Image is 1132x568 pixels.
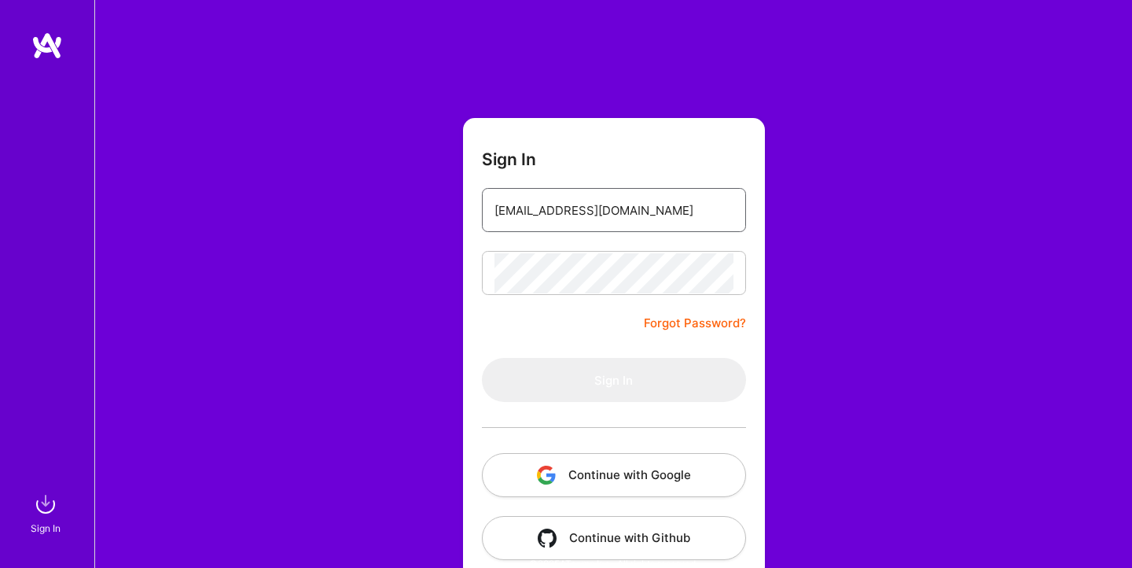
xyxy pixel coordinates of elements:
[482,516,746,560] button: Continue with Github
[31,520,61,537] div: Sign In
[644,314,746,333] a: Forgot Password?
[30,489,61,520] img: sign in
[31,31,63,60] img: logo
[538,529,557,548] img: icon
[537,466,556,485] img: icon
[482,453,746,497] button: Continue with Google
[33,489,61,537] a: sign inSign In
[494,190,733,231] input: Email...
[482,149,536,169] h3: Sign In
[482,358,746,402] button: Sign In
